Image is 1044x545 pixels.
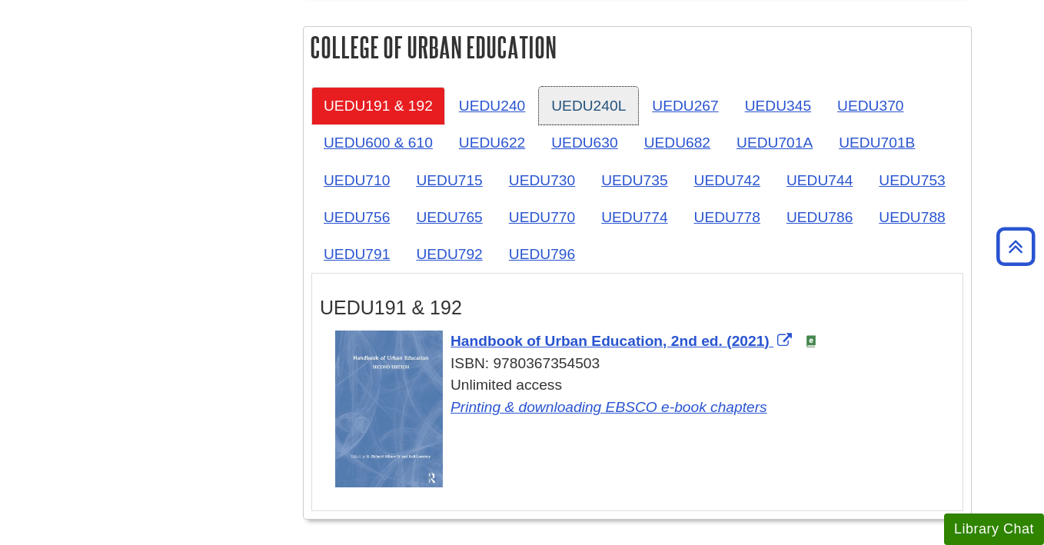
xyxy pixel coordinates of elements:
a: UEDU622 [447,124,537,161]
span: Handbook of Urban Education, 2nd ed. (2021) [451,333,770,349]
div: ISBN: 9780367354503 [335,353,955,375]
a: UEDU765 [404,198,494,236]
a: UEDU682 [632,124,723,161]
a: Link opens in new window [451,333,796,349]
a: UEDU735 [589,161,680,199]
h2: College of Urban Education [304,27,971,68]
img: Cover Art [335,331,443,487]
a: UEDU370 [825,87,916,125]
a: UEDU770 [497,198,587,236]
a: UEDU756 [311,198,402,236]
a: UEDU191 & 192 [311,87,445,125]
a: UEDU796 [497,235,587,273]
a: UEDU788 [866,198,957,236]
a: UEDU791 [311,235,402,273]
a: UEDU710 [311,161,402,199]
a: UEDU753 [866,161,957,199]
a: UEDU600 & 610 [311,124,445,161]
button: Library Chat [944,513,1044,545]
h3: UEDU191 & 192 [320,297,955,319]
a: UEDU240L [539,87,638,125]
a: UEDU744 [774,161,865,199]
a: Back to Top [991,236,1040,257]
a: UEDU730 [497,161,587,199]
a: UEDU240 [447,87,537,125]
img: e-Book [805,335,817,347]
a: UEDU715 [404,161,494,199]
a: UEDU701A [724,124,825,161]
a: UEDU774 [589,198,680,236]
a: UEDU701B [826,124,927,161]
a: UEDU630 [539,124,630,161]
div: Unlimited access [335,374,955,419]
a: UEDU345 [733,87,823,125]
a: UEDU778 [682,198,773,236]
a: Link opens in new window [451,399,767,415]
a: UEDU742 [682,161,773,199]
a: UEDU267 [640,87,730,125]
a: UEDU786 [774,198,865,236]
a: UEDU792 [404,235,494,273]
